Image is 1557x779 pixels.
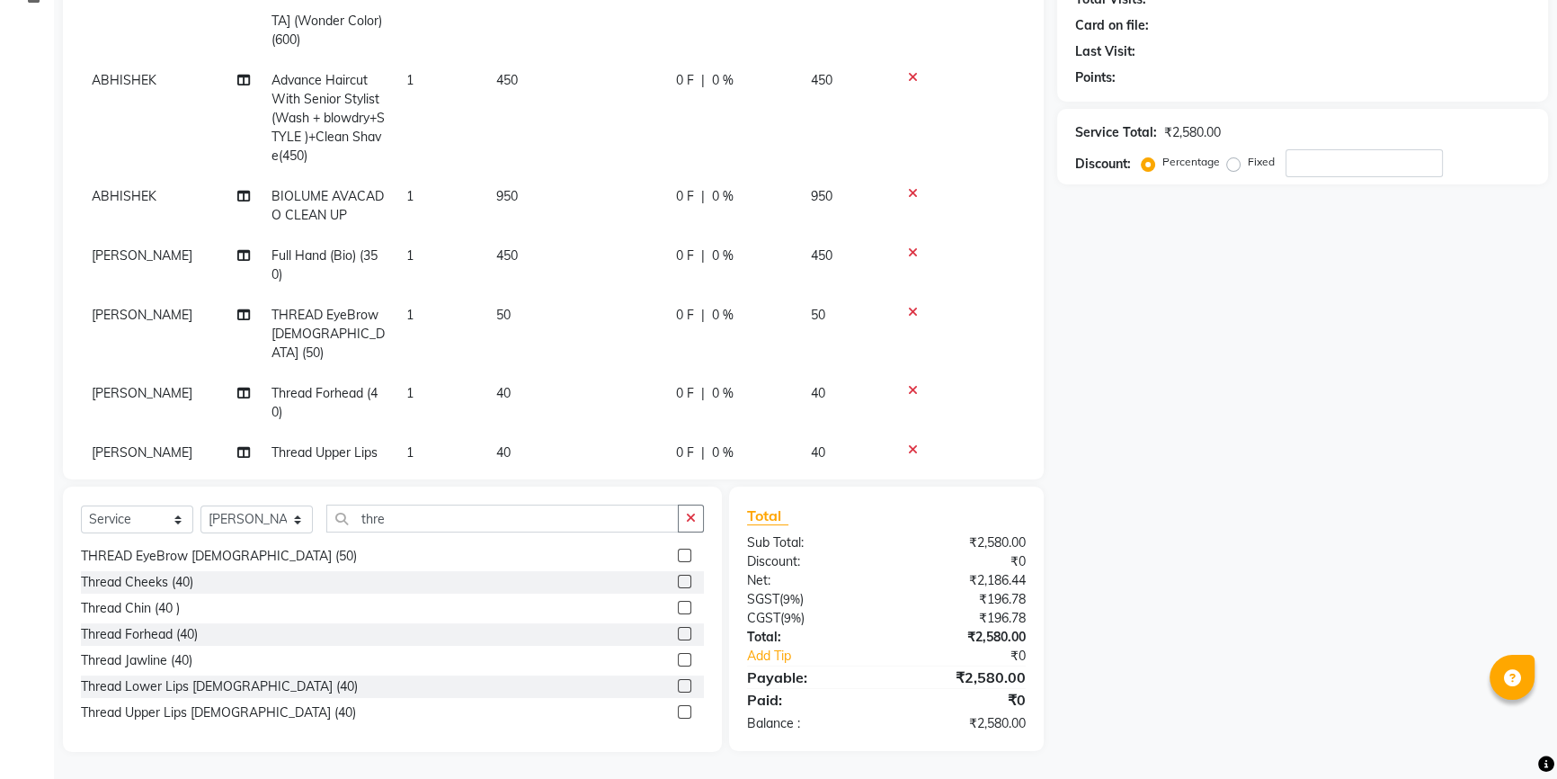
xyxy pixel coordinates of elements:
[496,188,518,204] span: 950
[712,306,734,325] span: 0 %
[734,571,886,590] div: Net:
[734,667,886,688] div: Payable:
[1075,42,1135,61] div: Last Visit:
[1075,68,1116,87] div: Points:
[676,443,694,462] span: 0 F
[1162,154,1220,170] label: Percentage
[1164,123,1221,142] div: ₹2,580.00
[747,506,788,525] span: Total
[701,246,705,265] span: |
[734,689,886,711] div: Paid:
[81,677,358,696] div: Thread Lower Lips [DEMOGRAPHIC_DATA] (40)
[734,533,886,552] div: Sub Total:
[81,573,193,592] div: Thread Cheeks (40)
[734,647,912,666] a: Add Tip
[676,187,694,206] span: 0 F
[811,385,825,401] span: 40
[712,71,734,90] span: 0 %
[747,591,779,607] span: SGST
[271,188,384,223] span: BIOLUME AVACADO CLEAN UP
[81,547,357,566] div: THREAD EyeBrow [DEMOGRAPHIC_DATA] (50)
[406,247,414,264] span: 1
[271,444,385,498] span: Thread Upper Lips [DEMOGRAPHIC_DATA] (40)
[886,689,1039,711] div: ₹0
[886,609,1039,628] div: ₹196.78
[886,590,1039,609] div: ₹196.78
[326,505,679,533] input: Search or Scan
[1075,155,1131,174] div: Discount:
[701,443,705,462] span: |
[734,552,886,571] div: Discount:
[784,611,801,625] span: 9%
[406,385,414,401] span: 1
[886,628,1039,647] div: ₹2,580.00
[81,599,180,618] div: Thread Chin (40 )
[886,714,1039,733] div: ₹2,580.00
[271,72,385,164] span: Advance Haircut With Senior Stylist (Wash + blowdry+STYLE )+Clean Shave(450)
[783,592,800,606] span: 9%
[81,625,198,644] div: Thread Forhead (40)
[712,443,734,462] span: 0 %
[734,714,886,733] div: Balance :
[701,384,705,403] span: |
[1248,154,1275,170] label: Fixed
[92,247,192,264] span: [PERSON_NAME]
[886,552,1039,571] div: ₹0
[92,385,192,401] span: [PERSON_NAME]
[701,187,705,206] span: |
[912,647,1039,666] div: ₹0
[676,71,694,90] span: 0 F
[712,246,734,265] span: 0 %
[271,307,385,361] span: THREAD EyeBrow [DEMOGRAPHIC_DATA] (50)
[886,667,1039,688] div: ₹2,580.00
[712,187,734,206] span: 0 %
[676,384,694,403] span: 0 F
[734,628,886,647] div: Total:
[496,385,511,401] span: 40
[496,72,518,88] span: 450
[496,444,511,461] span: 40
[734,590,886,609] div: ( )
[92,72,156,88] span: ABHISHEK
[81,651,192,670] div: Thread Jawline (40)
[271,247,378,282] span: Full Hand (Bio) (350)
[92,307,192,323] span: [PERSON_NAME]
[406,444,414,461] span: 1
[747,610,780,626] span: CGST
[811,444,825,461] span: 40
[406,72,414,88] span: 1
[1075,16,1149,35] div: Card on file:
[811,72,832,88] span: 450
[1075,123,1157,142] div: Service Total:
[886,571,1039,590] div: ₹2,186.44
[811,188,832,204] span: 950
[406,188,414,204] span: 1
[676,246,694,265] span: 0 F
[92,444,192,461] span: [PERSON_NAME]
[886,533,1039,552] div: ₹2,580.00
[811,307,825,323] span: 50
[496,247,518,264] span: 450
[734,609,886,628] div: ( )
[81,703,356,722] div: Thread Upper Lips [DEMOGRAPHIC_DATA] (40)
[676,306,694,325] span: 0 F
[406,307,414,323] span: 1
[811,247,832,264] span: 450
[701,306,705,325] span: |
[271,385,378,420] span: Thread Forhead (40)
[712,384,734,403] span: 0 %
[496,307,511,323] span: 50
[92,188,156,204] span: ABHISHEK
[701,71,705,90] span: |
